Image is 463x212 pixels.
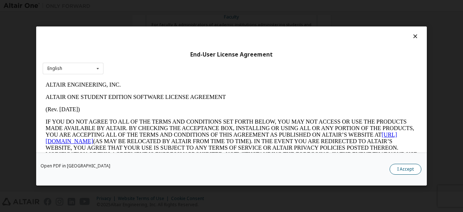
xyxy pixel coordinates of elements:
div: End-User License Agreement [43,51,420,58]
p: (Rev. [DATE]) [3,28,375,34]
p: IF YOU DO NOT AGREE TO ALL OF THE TERMS AND CONDITIONS SET FORTH BELOW, YOU MAY NOT ACCESS OR USE... [3,40,375,92]
a: [URL][DOMAIN_NAME] [3,53,354,66]
a: Open PDF in [GEOGRAPHIC_DATA] [41,164,110,168]
button: I Accept [390,164,421,175]
div: English [47,66,62,71]
p: ALTAIR ENGINEERING, INC. [3,3,375,9]
p: ALTAIR ONE STUDENT EDITION SOFTWARE LICENSE AGREEMENT [3,15,375,22]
